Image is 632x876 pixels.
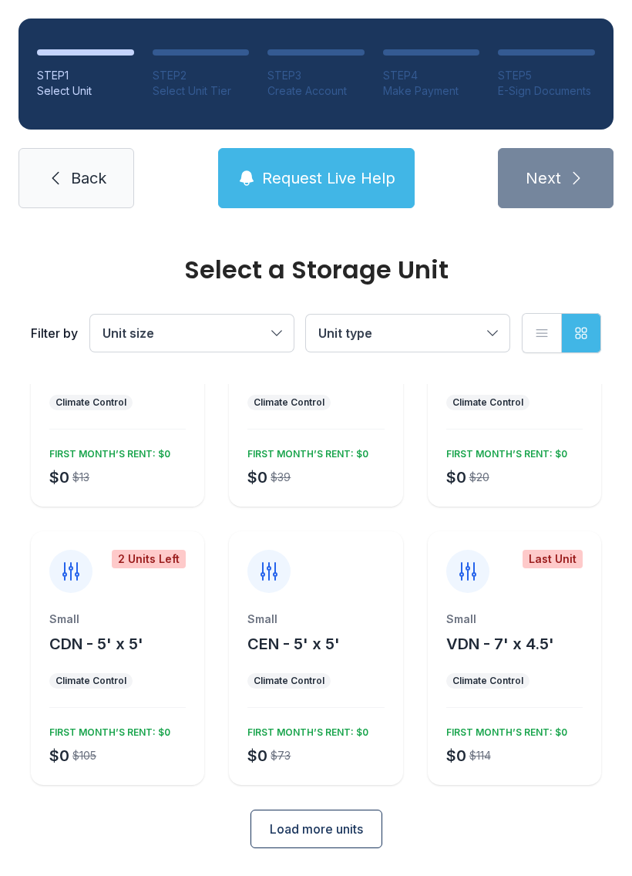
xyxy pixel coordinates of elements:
[254,675,324,687] div: Climate Control
[72,470,89,485] div: $13
[267,83,365,99] div: Create Account
[37,68,134,83] div: STEP 1
[153,83,250,99] div: Select Unit Tier
[90,315,294,352] button: Unit size
[49,635,143,653] span: CDN - 5' x 5'
[452,396,523,409] div: Climate Control
[452,675,523,687] div: Climate Control
[31,258,601,282] div: Select a Storage Unit
[523,550,583,568] div: Last Unit
[247,635,340,653] span: CEN - 5' x 5'
[31,324,78,342] div: Filter by
[262,167,395,189] span: Request Live Help
[241,720,368,739] div: FIRST MONTH’S RENT: $0
[446,612,583,627] div: Small
[270,820,363,838] span: Load more units
[72,748,96,763] div: $105
[318,325,372,341] span: Unit type
[526,167,561,189] span: Next
[254,396,324,409] div: Climate Control
[383,83,480,99] div: Make Payment
[469,470,489,485] div: $20
[306,315,509,352] button: Unit type
[49,612,186,627] div: Small
[241,442,368,460] div: FIRST MONTH’S RENT: $0
[247,633,340,655] button: CEN - 5' x 5'
[71,167,106,189] span: Back
[49,633,143,655] button: CDN - 5' x 5'
[55,675,126,687] div: Climate Control
[112,550,186,568] div: 2 Units Left
[247,612,384,627] div: Small
[49,467,69,488] div: $0
[498,68,595,83] div: STEP 5
[440,442,567,460] div: FIRST MONTH’S RENT: $0
[469,748,491,763] div: $114
[247,467,267,488] div: $0
[37,83,134,99] div: Select Unit
[55,396,126,409] div: Climate Control
[446,635,554,653] span: VDN - 7' x 4.5'
[446,633,554,655] button: VDN - 7' x 4.5'
[440,720,567,739] div: FIRST MONTH’S RENT: $0
[446,745,466,766] div: $0
[383,68,480,83] div: STEP 4
[49,745,69,766] div: $0
[103,325,154,341] span: Unit size
[153,68,250,83] div: STEP 2
[446,467,466,488] div: $0
[247,745,267,766] div: $0
[267,68,365,83] div: STEP 3
[43,442,170,460] div: FIRST MONTH’S RENT: $0
[43,720,170,739] div: FIRST MONTH’S RENT: $0
[271,748,291,763] div: $73
[271,470,291,485] div: $39
[498,83,595,99] div: E-Sign Documents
